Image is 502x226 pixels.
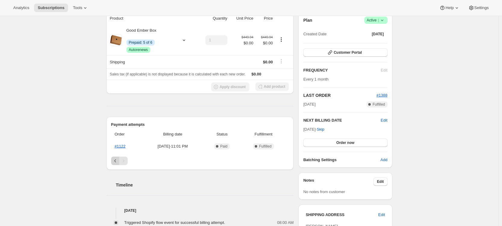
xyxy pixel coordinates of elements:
[277,220,294,226] span: 08:00 AM
[261,35,273,39] small: $449.94
[303,67,381,73] h2: FREQUENCY
[110,72,246,76] span: Sales tax (if applicable) is not displayed because it is calculated with each new order.
[377,155,391,165] button: Add
[116,182,294,188] h2: Timeline
[303,177,373,186] h3: Notes
[313,125,328,134] button: Skip
[376,93,387,97] a: #1388
[110,34,122,46] img: product img
[380,157,387,163] span: Add
[242,40,253,46] span: $0.00
[317,126,324,132] span: Skip
[367,17,385,23] span: Active
[69,4,92,12] button: Tools
[303,101,316,107] span: [DATE]
[229,12,255,25] th: Unit Price
[115,144,126,148] a: #1122
[276,36,286,43] button: Product actions
[276,58,286,65] button: Shipping actions
[303,17,312,23] h2: Plan
[220,144,227,149] span: Paid
[197,12,229,25] th: Quantity
[306,212,378,218] h3: SHIPPING ADDRESS
[73,5,82,10] span: Tools
[251,72,261,76] span: $0.00
[372,32,384,37] span: [DATE]
[106,208,294,214] h4: [DATE]
[303,31,326,37] span: Created Date
[465,4,492,12] button: Settings
[378,18,379,23] span: |
[334,50,362,55] span: Customer Portal
[303,127,324,132] span: [DATE] ·
[111,157,289,165] nav: Pagination
[34,4,68,12] button: Subscriptions
[129,40,152,45] span: Prepaid: 5 of 6
[10,4,33,12] button: Analytics
[111,128,142,141] th: Order
[206,131,238,137] span: Status
[38,5,64,10] span: Subscriptions
[375,210,388,220] button: Edit
[143,143,202,149] span: [DATE] · 11:01 PM
[436,4,463,12] button: Help
[303,92,376,98] h2: LAST ORDER
[106,55,197,68] th: Shipping
[445,5,454,10] span: Help
[377,179,384,184] span: Edit
[257,40,273,46] span: $0.00
[303,189,345,194] span: No notes from customer
[242,131,285,137] span: Fulfillment
[303,157,380,163] h6: Batching Settings
[124,220,225,225] span: Triggered Shopify flow event for successful billing attempt.
[373,177,388,186] button: Edit
[129,47,148,52] span: Autorenews
[259,144,271,149] span: Fulfilled
[474,5,489,10] span: Settings
[122,27,176,53] div: Good Ember Box
[368,30,388,38] button: [DATE]
[303,48,387,57] button: Customer Portal
[336,140,354,145] span: Order now
[373,102,385,107] span: Fulfilled
[378,212,385,218] span: Edit
[303,117,381,123] h2: NEXT BILLING DATE
[111,157,120,165] button: Previous
[111,122,289,128] h2: Payment attempts
[242,35,253,39] small: $449.94
[381,117,387,123] button: Edit
[106,12,197,25] th: Product
[255,12,275,25] th: Price
[376,92,387,98] button: #1388
[263,60,273,64] span: $0.00
[13,5,29,10] span: Analytics
[303,77,329,81] span: Every 1 month
[303,138,387,147] button: Order now
[143,131,202,137] span: Billing date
